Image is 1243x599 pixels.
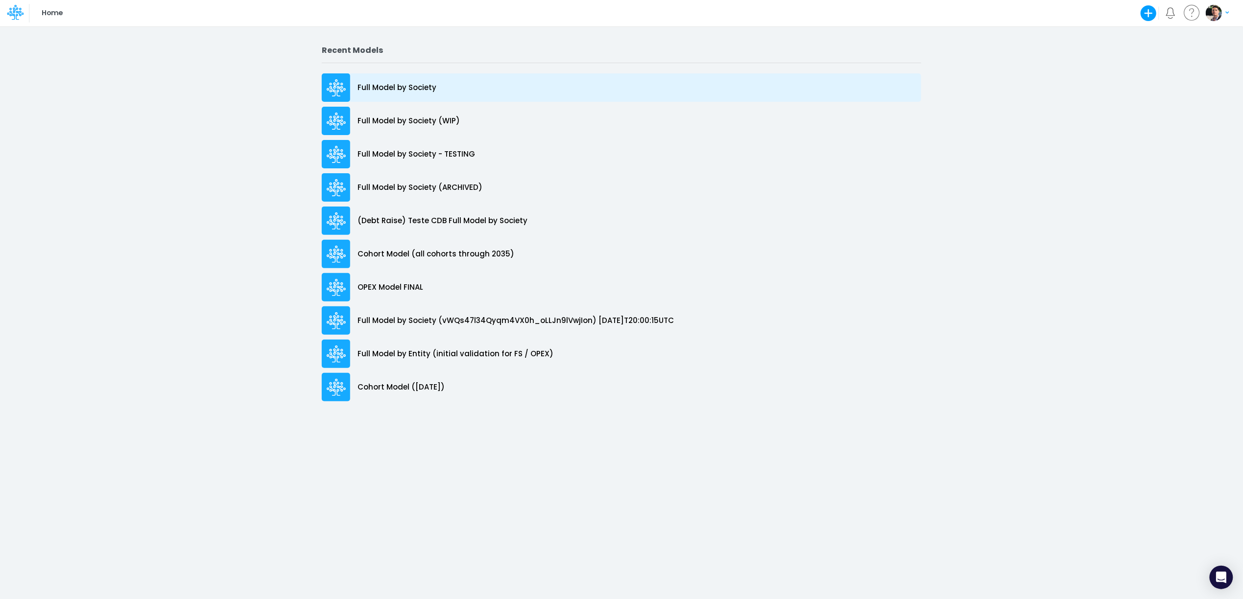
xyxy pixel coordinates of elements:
[358,282,423,293] p: OPEX Model FINAL
[358,115,460,127] p: Full Model by Society (WIP)
[322,46,921,55] h2: Recent Models
[42,8,63,19] p: Home
[322,237,921,271] a: Cohort Model (all cohorts through 2035)
[322,271,921,304] a: OPEX Model FINAL
[322,71,921,104] a: Full Model by Society
[358,348,553,360] p: Full Model by Entity (initial validation for FS / OPEX)
[322,304,921,337] a: Full Model by Society (vWQs47l34Qyqm4VX0h_oLLJn9lVwjIon) [DATE]T20:00:15UTC
[322,104,921,138] a: Full Model by Society (WIP)
[358,182,482,193] p: Full Model by Society (ARCHIVED)
[322,204,921,237] a: (Debt Raise) Teste CDB Full Model by Society
[1210,566,1233,589] div: Open Intercom Messenger
[322,138,921,171] a: Full Model by Society - TESTING
[322,337,921,370] a: Full Model by Entity (initial validation for FS / OPEX)
[322,171,921,204] a: Full Model by Society (ARCHIVED)
[322,370,921,404] a: Cohort Model ([DATE])
[1165,7,1176,19] a: Notifications
[358,215,527,227] p: (Debt Raise) Teste CDB Full Model by Society
[358,315,674,326] p: Full Model by Society (vWQs47l34Qyqm4VX0h_oLLJn9lVwjIon) [DATE]T20:00:15UTC
[358,149,475,160] p: Full Model by Society - TESTING
[358,82,436,93] p: Full Model by Society
[358,249,514,260] p: Cohort Model (all cohorts through 2035)
[358,382,445,393] p: Cohort Model ([DATE])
